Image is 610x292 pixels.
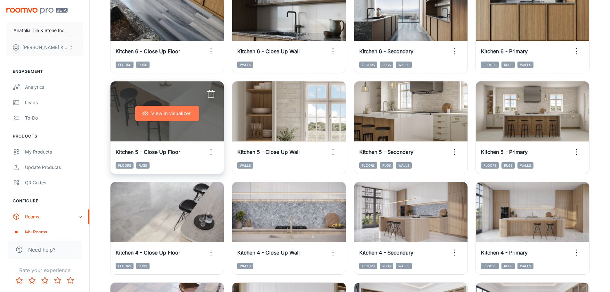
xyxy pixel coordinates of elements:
[359,47,413,55] h6: Kitchen 6 - Secondary
[116,249,180,256] h6: Kitchen 4 - Close Up Floor
[396,162,412,169] span: Walls
[481,249,528,256] h6: Kitchen 4 - Primary
[13,27,66,34] p: Anatolia Tile & Stone Inc.
[25,84,83,91] div: Analytics
[5,266,84,274] p: Rate your experience
[136,62,150,68] span: Rugs
[380,62,393,68] span: Rugs
[6,8,68,14] img: Roomvo PRO Beta
[517,62,533,68] span: Walls
[237,162,253,169] span: Walls
[481,263,499,269] span: Floors
[136,263,150,269] span: Rugs
[25,114,83,121] div: To-do
[517,263,533,269] span: Walls
[116,263,134,269] span: Floors
[25,148,83,155] div: My Products
[481,148,528,156] h6: Kitchen 5 - Primary
[359,162,377,169] span: Floors
[6,22,83,39] button: Anatolia Tile & Stone Inc.
[380,263,393,269] span: Rugs
[116,148,180,156] h6: Kitchen 5 - Close Up Floor
[6,39,83,56] button: [PERSON_NAME] Kundargi
[25,179,83,186] div: QR Codes
[25,229,83,236] div: My Rooms
[396,263,412,269] span: Walls
[13,274,26,287] button: Rate 1 star
[64,274,77,287] button: Rate 5 star
[501,263,515,269] span: Rugs
[26,274,38,287] button: Rate 2 star
[396,62,412,68] span: Walls
[359,249,413,256] h6: Kitchen 4 - Secondary
[380,162,393,169] span: Rugs
[237,249,300,256] h6: Kitchen 4 - Close Up Wall
[116,62,134,68] span: Floors
[501,162,515,169] span: Rugs
[501,62,515,68] span: Rugs
[28,246,55,254] span: Need help?
[135,106,199,121] button: View in visualizer
[237,263,253,269] span: Walls
[25,99,83,106] div: Leads
[38,274,51,287] button: Rate 3 star
[116,47,180,55] h6: Kitchen 6 - Close Up Floor
[517,162,533,169] span: Walls
[359,148,413,156] h6: Kitchen 5 - Secondary
[481,47,528,55] h6: Kitchen 6 - Primary
[237,47,300,55] h6: Kitchen 6 - Close Up Wall
[359,263,377,269] span: Floors
[136,162,150,169] span: Rugs
[51,274,64,287] button: Rate 4 star
[359,62,377,68] span: Floors
[22,44,68,51] p: [PERSON_NAME] Kundargi
[481,62,499,68] span: Floors
[25,164,83,171] div: Update Products
[237,148,300,156] h6: Kitchen 5 - Close Up Wall
[116,162,134,169] span: Floors
[481,162,499,169] span: Floors
[237,62,253,68] span: Walls
[25,213,78,220] div: Rooms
